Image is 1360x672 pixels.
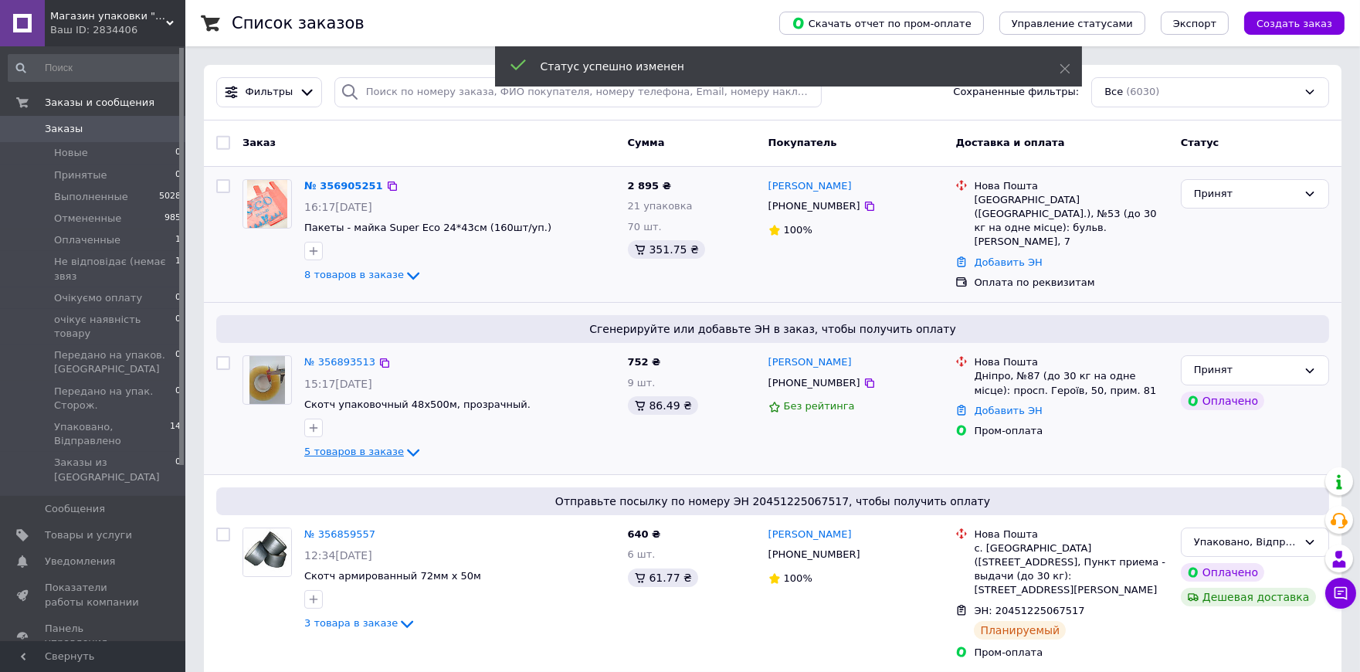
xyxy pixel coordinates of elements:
div: 61.77 ₴ [628,568,698,587]
span: Оплаченные [54,233,120,247]
div: Планируемый [974,621,1066,640]
div: Оплачено [1181,392,1264,410]
span: Доставка и оплата [955,137,1064,148]
div: Принят [1194,186,1297,202]
span: Управление статусами [1012,18,1133,29]
span: 16:17[DATE] [304,201,372,213]
span: Статус [1181,137,1219,148]
img: Фото товару [247,180,288,228]
div: Дніпро, №87 (до 30 кг на одне місце): просп. Героїв, 50, прим. 81 [974,369,1168,397]
span: Отправьте посылку по номеру ЭН 20451225067517, чтобы получить оплату [222,494,1323,509]
div: [PHONE_NUMBER] [765,373,863,393]
a: № 356893513 [304,356,375,368]
span: Пакеты - майка Super Eco 24*43см (160шт/уп.) [304,222,551,233]
span: Магазин упаковки "МПМ" [50,9,166,23]
div: Упаковано, Відправлено [1194,535,1297,551]
div: Принят [1194,362,1297,378]
div: [PHONE_NUMBER] [765,545,863,565]
span: Покупатель [768,137,837,148]
span: 14 [170,420,181,448]
span: 640 ₴ [628,528,661,540]
span: Сгенерируйте или добавьте ЭН в заказ, чтобы получить оплату [222,321,1323,337]
a: Фото товару [242,179,292,229]
span: 21 упаковка [628,200,693,212]
div: Нова Пошта [974,179,1168,193]
span: Панель управления [45,622,143,650]
span: 752 ₴ [628,356,661,368]
a: Добавить ЭН [974,256,1042,268]
a: Добавить ЭН [974,405,1042,416]
span: 100% [784,224,812,236]
span: 985 [164,212,181,226]
input: Поиск [8,54,182,82]
span: Товары и услуги [45,528,132,542]
span: 2 895 ₴ [628,180,671,192]
span: 70 шт. [628,221,662,232]
button: Чат с покупателем [1325,578,1356,609]
span: 8 товаров в заказе [304,270,404,281]
span: 6 шт. [628,548,656,560]
span: Сохраненные фильтры: [953,85,1079,100]
span: 3 товара в заказе [304,618,398,630]
div: Нова Пошта [974,528,1168,541]
a: Фото товару [242,528,292,577]
span: 0 [175,168,181,182]
a: Скотч армированный 72мм х 50м [304,570,481,582]
a: Создать заказ [1229,17,1345,29]
button: Создать заказ [1244,12,1345,35]
a: Фото товару [242,355,292,405]
span: 100% [784,572,812,584]
a: 8 товаров в заказе [304,269,422,280]
span: Заказы из [GEOGRAPHIC_DATA] [54,456,175,484]
button: Экспорт [1161,12,1229,35]
span: Новые [54,146,88,160]
button: Управление статусами [999,12,1145,35]
div: Оплачено [1181,563,1264,582]
span: Передано на упак. Сторож. [54,385,175,412]
span: Отмененные [54,212,121,226]
div: 86.49 ₴ [628,396,698,415]
span: ЭН: 20451225067517 [974,605,1084,616]
span: (6030) [1126,86,1159,97]
span: 0 [175,291,181,305]
span: Сообщения [45,502,105,516]
span: Заказы и сообщения [45,96,154,110]
span: 1 [175,255,181,283]
span: 0 [175,456,181,484]
div: Нова Пошта [974,355,1168,369]
span: Без рейтинга [784,400,855,412]
span: Показатели работы компании [45,581,143,609]
a: № 356905251 [304,180,383,192]
span: Создать заказ [1257,18,1332,29]
a: Скотч упаковочный 48х500м, прозрачный. [304,399,531,410]
span: Сумма [628,137,665,148]
span: Упаковано, Відправлено [54,420,170,448]
div: Пром-оплата [974,424,1168,438]
span: 0 [175,348,181,376]
a: № 356859557 [304,528,375,540]
a: 5 товаров в заказе [304,446,422,457]
span: Все [1104,85,1123,100]
span: 9 шт. [628,377,656,389]
span: 0 [175,313,181,341]
span: Уведомления [45,555,115,568]
span: Экспорт [1173,18,1216,29]
div: Пром-оплата [974,646,1168,660]
a: [PERSON_NAME] [768,355,852,370]
button: Скачать отчет по пром-оплате [779,12,984,35]
span: Заказы [45,122,83,136]
div: 351.75 ₴ [628,240,705,259]
span: Принятые [54,168,107,182]
span: 5 товаров в заказе [304,446,404,457]
span: Очікуємо оплату [54,291,142,305]
div: [PHONE_NUMBER] [765,196,863,216]
a: [PERSON_NAME] [768,179,852,194]
img: Фото товару [249,356,286,404]
span: 0 [175,385,181,412]
span: Выполненные [54,190,128,204]
span: 5028 [159,190,181,204]
div: Дешевая доставка [1181,588,1316,606]
img: Фото товару [243,528,291,575]
a: 3 товара в заказе [304,617,416,629]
